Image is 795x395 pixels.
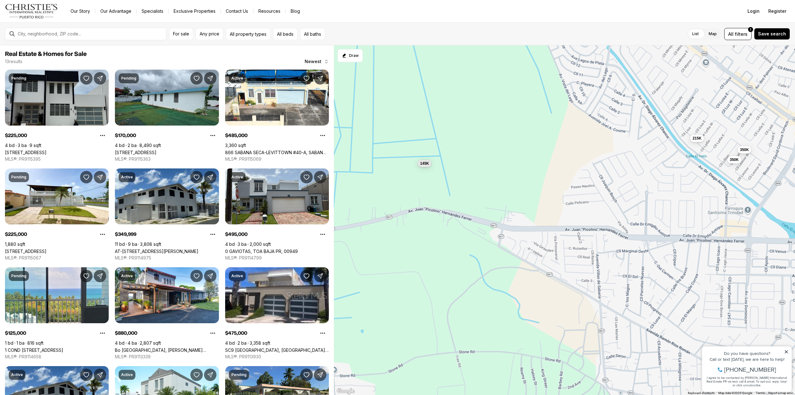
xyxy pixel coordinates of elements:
[300,270,313,282] button: Save Property: SC9 MANSION DEL SUR
[11,175,26,180] p: Pending
[316,327,329,339] button: Property options
[750,27,751,32] span: 1
[7,14,90,18] div: Do you have questions?
[11,76,26,81] p: Pending
[417,160,431,167] button: 145K
[728,31,734,37] span: All
[5,249,47,254] a: 1 CALLE LAGO VIVI, TOA BAJA PR, 00949
[169,7,220,16] a: Exclusive Properties
[690,135,704,142] button: 215K
[11,372,23,377] p: Active
[286,7,305,16] a: Blog
[314,270,326,282] button: Share Property
[316,228,329,241] button: Property options
[80,270,93,282] button: Save Property: 1 COND LAGOS DEL NORTE #1205
[231,76,243,81] p: Active
[768,9,786,14] span: Register
[7,20,90,24] div: Call or text [DATE], we are here to help!
[301,55,333,68] button: Newest
[300,28,325,40] button: All baths
[727,156,741,163] button: 350K
[305,59,321,64] span: Newest
[66,7,95,16] a: Our Story
[115,347,219,353] a: Bo Cerro Gordo, Carr 840 SECTOR VILLAS DEL OLIMPO, BAYAMON PR, 00956
[190,72,203,85] button: Save Property: 3455 PASEO COSTA
[137,7,168,16] a: Specialists
[300,72,313,85] button: Save Property: 866 SABANA SECA-LEVITTOWN #40-A
[190,369,203,381] button: Save Property: 6006 VIA DEL PALMAR
[225,347,329,353] a: SC9 MANSION DEL SUR, TOA BAJA PR, 00949
[94,369,106,381] button: Share Property
[121,175,133,180] p: Active
[314,369,326,381] button: Share Property
[420,161,429,166] span: 145K
[200,31,219,36] span: Any price
[115,249,198,254] a: AT-12 LILLIAN ST, TOA BAJA PR, 00949
[204,72,216,85] button: Share Property
[94,270,106,282] button: Share Property
[744,5,763,17] button: Login
[314,72,326,85] button: Share Property
[25,29,77,35] span: [PHONE_NUMBER]
[95,7,136,16] a: Our Advantage
[121,273,133,278] p: Active
[196,28,223,40] button: Any price
[273,28,298,40] button: All beds
[207,129,219,142] button: Property options
[190,171,203,183] button: Save Property: AT-12 LILLIAN ST
[96,129,109,142] button: Property options
[204,171,216,183] button: Share Property
[758,31,786,36] span: Save search
[173,31,189,36] span: For sale
[80,72,93,85] button: Save Property: Calle 1 VILLAS DE LEVITTOWN #A12
[5,59,22,64] p: 13 results
[765,5,790,17] button: Register
[231,372,247,377] p: Pending
[231,273,243,278] p: Active
[8,38,89,50] span: I agree to be contacted by [PERSON_NAME] International Real Estate PR via text, call & email. To ...
[204,270,216,282] button: Share Property
[207,327,219,339] button: Property options
[740,147,749,152] span: 350K
[253,7,285,16] a: Resources
[207,228,219,241] button: Property options
[754,28,790,40] button: Save search
[338,49,363,62] button: Start drawing
[704,28,722,39] label: Map
[735,31,747,37] span: filters
[687,28,704,39] label: List
[225,150,329,155] a: 866 SABANA SECA-LEVITTOWN #40-A, SABANA SECA PR, 00952
[316,129,329,142] button: Property options
[121,76,136,81] p: Pending
[169,28,193,40] button: For sale
[11,273,26,278] p: Pending
[221,7,253,16] button: Contact Us
[693,136,702,141] span: 215K
[204,369,216,381] button: Share Property
[737,146,751,154] button: 350K
[747,9,760,14] span: Login
[190,270,203,282] button: Save Property: Bo Cerro Gordo, Carr 840 SECTOR VILLAS DEL OLIMPO
[730,157,739,162] span: 350K
[314,171,326,183] button: Share Property
[80,171,93,183] button: Save Property: 1 CALLE LAGO VIVI
[724,28,752,40] button: Allfilters1
[121,372,133,377] p: Active
[96,327,109,339] button: Property options
[5,347,63,353] a: 1 COND LAGOS DEL NORTE #1205, LEVITTOWN PR, 00949
[5,150,47,155] a: Calle 1 VILLAS DE LEVITTOWN #A12, TOA BAJA PR, 00949
[226,28,270,40] button: All property types
[5,4,58,19] img: logo
[115,150,157,155] a: 3455 PASEO COSTA, TOA BAJA PR, 00949
[94,171,106,183] button: Share Property
[300,369,313,381] button: Save Property: #359 CALLE BUENOS AIRES, SECTOR VILLA CALMA
[96,228,109,241] button: Property options
[5,51,87,57] span: Real Estate & Homes for Sale
[80,369,93,381] button: Save Property: 12 W LILLIAN ST
[300,171,313,183] button: Save Property: 0 GAVIOTAS
[225,249,298,254] a: 0 GAVIOTAS, TOA BAJA PR, 00949
[94,72,106,85] button: Share Property
[231,175,243,180] p: Active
